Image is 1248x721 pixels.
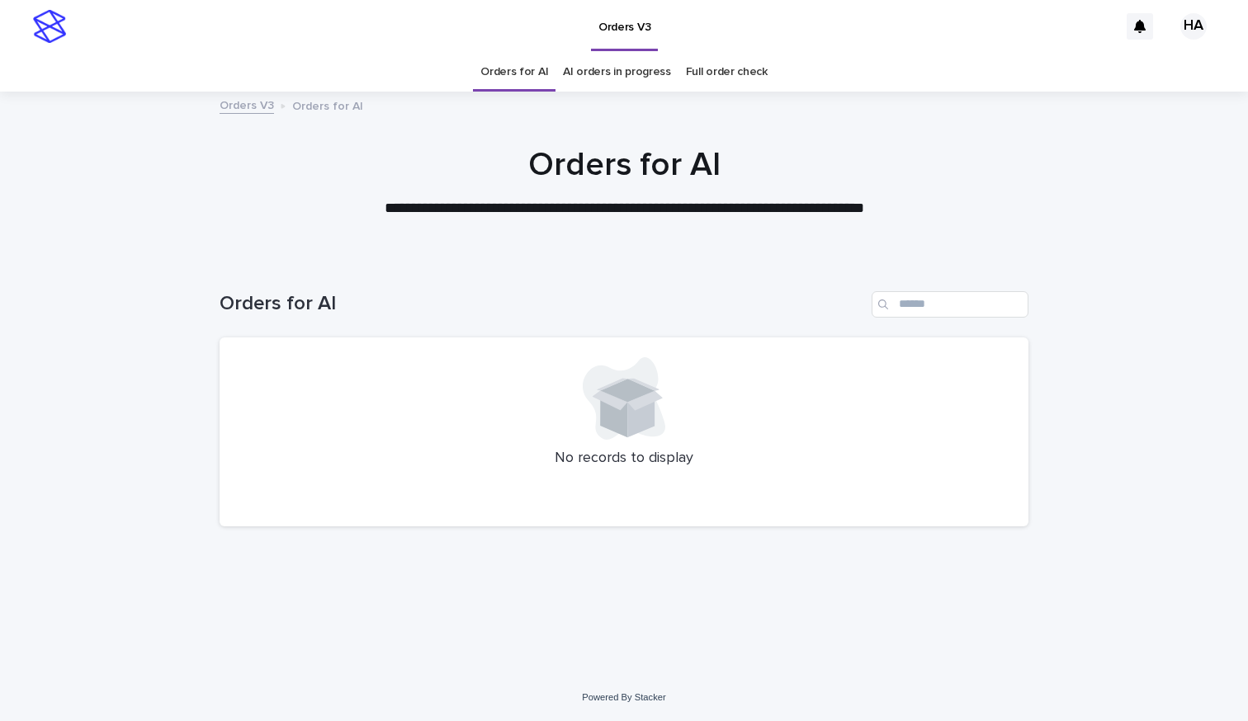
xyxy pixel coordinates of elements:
[686,53,768,92] a: Full order check
[220,292,865,316] h1: Orders for AI
[480,53,548,92] a: Orders for AI
[563,53,671,92] a: AI orders in progress
[872,291,1028,318] input: Search
[33,10,66,43] img: stacker-logo-s-only.png
[220,95,274,114] a: Orders V3
[292,96,363,114] p: Orders for AI
[239,450,1009,468] p: No records to display
[1180,13,1207,40] div: HA
[582,692,665,702] a: Powered By Stacker
[220,145,1028,185] h1: Orders for AI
